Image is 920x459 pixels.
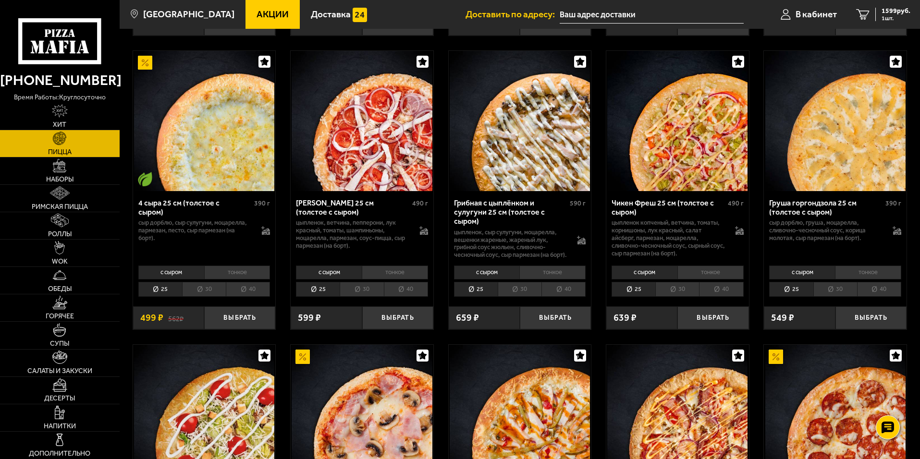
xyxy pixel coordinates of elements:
span: 590 г [570,199,586,207]
a: Петровская 25 см (толстое с сыром) [291,51,433,191]
img: Вегетарианское блюдо [138,172,152,186]
li: тонкое [519,266,586,279]
span: Римская пицца [32,204,88,210]
span: Акции [257,10,289,19]
a: Грибная с цыплёнком и сулугуни 25 см (толстое с сыром) [449,51,591,191]
li: с сыром [296,266,362,279]
li: 30 [655,282,699,297]
p: цыпленок, ветчина, пепперони, лук красный, томаты, шампиньоны, моцарелла, пармезан, соус-пицца, с... [296,219,410,250]
a: Груша горгондзола 25 см (толстое с сыром) [764,51,907,191]
a: АкционныйВегетарианское блюдо4 сыра 25 см (толстое с сыром) [133,51,276,191]
button: Выбрать [677,306,748,330]
p: сыр дорблю, груша, моцарелла, сливочно-чесночный соус, корица молотая, сыр пармезан (на борт). [769,219,883,242]
li: 40 [384,282,428,297]
span: Доставка [311,10,351,19]
li: тонкое [835,266,901,279]
div: 4 сыра 25 см (толстое с сыром) [138,198,252,217]
li: тонкое [204,266,270,279]
div: Груша горгондзола 25 см (толстое с сыром) [769,198,883,217]
span: Супы [50,340,69,347]
p: сыр дорблю, сыр сулугуни, моцарелла, пармезан, песто, сыр пармезан (на борт). [138,219,252,242]
div: [PERSON_NAME] 25 см (толстое с сыром) [296,198,410,217]
img: 15daf4d41897b9f0e9f617042186c801.svg [353,8,367,22]
span: Напитки [44,423,76,430]
span: 499 ₽ [140,313,163,323]
li: 25 [612,282,655,297]
span: Десерты [44,395,75,402]
li: 40 [226,282,270,297]
div: Чикен Фреш 25 см (толстое с сыром) [612,198,725,217]
span: Хит [53,121,66,128]
img: Акционный [138,56,152,70]
span: WOK [52,258,68,265]
span: 490 г [412,199,428,207]
li: 30 [498,282,541,297]
span: Горячее [46,313,74,320]
p: цыпленок копченый, ветчина, томаты, корнишоны, лук красный, салат айсберг, пармезан, моцарелла, с... [612,219,725,257]
a: Чикен Фреш 25 см (толстое с сыром) [606,51,749,191]
span: 490 г [728,199,744,207]
span: Доставить по адресу: [466,10,560,19]
span: 390 г [254,199,270,207]
span: 549 ₽ [771,313,794,323]
li: 25 [296,282,340,297]
span: Дополнительно [29,450,90,457]
p: цыпленок, сыр сулугуни, моцарелла, вешенки жареные, жареный лук, грибной соус Жюльен, сливочно-че... [454,229,568,259]
span: В кабинет [796,10,837,19]
li: 25 [454,282,498,297]
input: Ваш адрес доставки [560,6,744,24]
img: Груша горгондзола 25 см (толстое с сыром) [765,51,906,191]
button: Выбрать [204,306,275,330]
button: Выбрать [362,306,433,330]
li: с сыром [454,266,520,279]
button: Выбрать [520,306,591,330]
li: 25 [138,282,182,297]
img: Акционный [769,350,783,364]
li: 40 [541,282,586,297]
span: 1 шт. [882,15,910,21]
li: с сыром [612,266,677,279]
span: 659 ₽ [456,313,479,323]
span: [GEOGRAPHIC_DATA] [143,10,234,19]
span: Обеды [48,286,72,292]
span: Роллы [48,231,72,238]
li: тонкое [362,266,428,279]
li: 40 [857,282,901,297]
img: Чикен Фреш 25 см (толстое с сыром) [607,51,748,191]
li: 30 [813,282,857,297]
span: 390 г [885,199,901,207]
li: 40 [699,282,743,297]
img: Петровская 25 см (толстое с сыром) [292,51,432,191]
img: Грибная с цыплёнком и сулугуни 25 см (толстое с сыром) [450,51,590,191]
button: Выбрать [835,306,907,330]
li: 30 [182,282,226,297]
li: с сыром [138,266,204,279]
span: Салаты и закуски [27,368,92,374]
span: Пицца [48,149,72,156]
img: 4 сыра 25 см (толстое с сыром) [134,51,274,191]
div: Грибная с цыплёнком и сулугуни 25 см (толстое с сыром) [454,198,568,226]
li: с сыром [769,266,835,279]
s: 562 ₽ [168,313,184,323]
span: 599 ₽ [298,313,321,323]
span: Наборы [46,176,74,183]
li: 25 [769,282,813,297]
li: тонкое [677,266,744,279]
li: 30 [340,282,383,297]
img: Акционный [295,350,310,364]
span: 639 ₽ [613,313,637,323]
span: 1599 руб. [882,8,910,14]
